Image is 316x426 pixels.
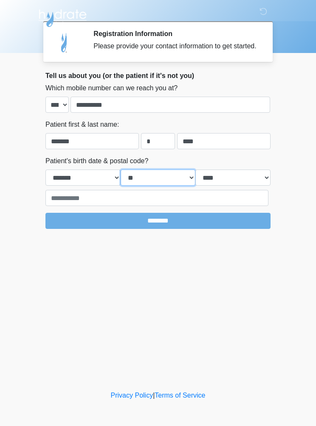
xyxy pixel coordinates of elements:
[45,156,148,166] label: Patient's birth date & postal code?
[45,83,178,93] label: Which mobile number can we reach you at?
[153,392,155,399] a: |
[93,41,258,51] div: Please provide your contact information to get started.
[155,392,205,399] a: Terms of Service
[52,30,77,55] img: Agent Avatar
[45,72,271,80] h2: Tell us about you (or the patient if it's not you)
[111,392,153,399] a: Privacy Policy
[37,6,88,28] img: Hydrate IV Bar - Flagstaff Logo
[45,120,119,130] label: Patient first & last name:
